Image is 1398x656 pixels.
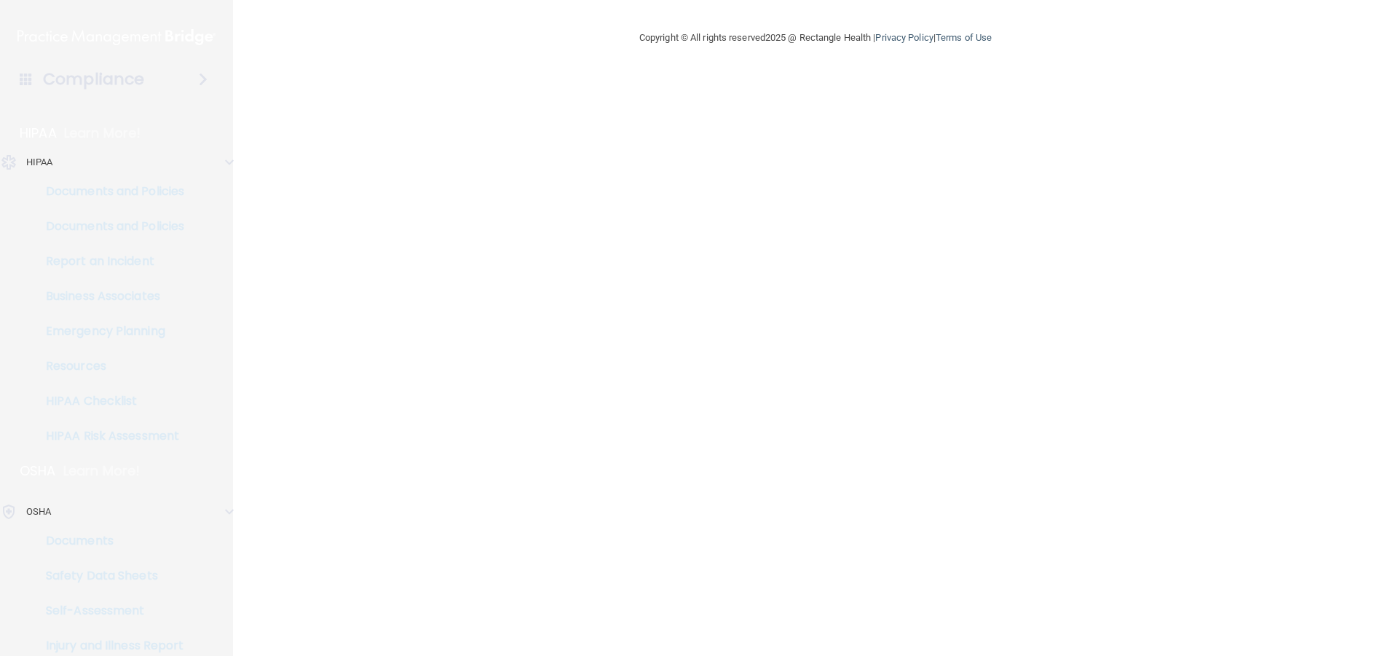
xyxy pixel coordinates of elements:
div: Copyright © All rights reserved 2025 @ Rectangle Health | | [550,15,1081,61]
p: HIPAA Checklist [9,394,208,408]
p: HIPAA Risk Assessment [9,429,208,443]
p: Report an Incident [9,254,208,269]
p: Injury and Illness Report [9,639,208,653]
p: Resources [9,359,208,374]
p: Documents [9,534,208,548]
p: HIPAA [20,125,57,142]
h4: Compliance [43,69,144,90]
p: Learn More! [64,125,141,142]
p: Documents and Policies [9,219,208,234]
p: Self-Assessment [9,604,208,618]
p: HIPAA [26,154,53,171]
p: Documents and Policies [9,184,208,199]
p: Safety Data Sheets [9,569,208,583]
a: Terms of Use [936,32,992,43]
a: Privacy Policy [875,32,933,43]
p: Business Associates [9,289,208,304]
img: PMB logo [17,23,216,52]
p: Learn More! [63,462,141,480]
p: OSHA [26,503,51,521]
p: Emergency Planning [9,324,208,339]
p: OSHA [20,462,56,480]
